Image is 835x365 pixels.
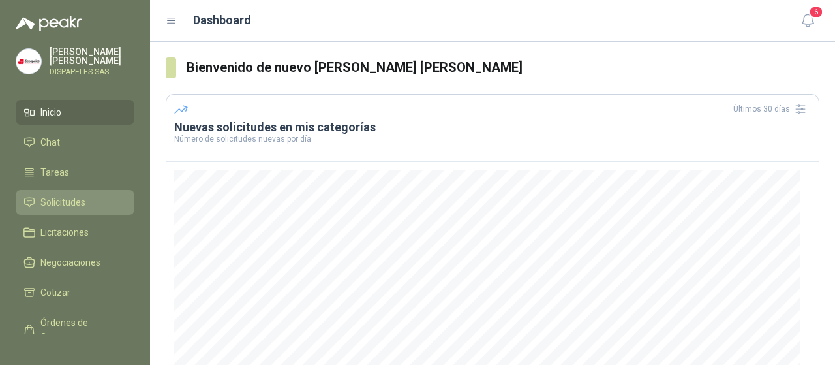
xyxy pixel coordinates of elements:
span: Licitaciones [40,225,89,240]
span: Tareas [40,165,69,180]
a: Licitaciones [16,220,134,245]
h3: Nuevas solicitudes en mis categorías [174,119,811,135]
img: Logo peakr [16,16,82,31]
h3: Bienvenido de nuevo [PERSON_NAME] [PERSON_NAME] [187,57,820,78]
a: Negociaciones [16,250,134,275]
span: Cotizar [40,285,70,300]
span: Órdenes de Compra [40,315,122,344]
a: Tareas [16,160,134,185]
a: Cotizar [16,280,134,305]
p: [PERSON_NAME] [PERSON_NAME] [50,47,134,65]
span: Chat [40,135,60,150]
span: 6 [809,6,823,18]
a: Órdenes de Compra [16,310,134,349]
span: Solicitudes [40,195,85,210]
span: Negociaciones [40,255,100,270]
a: Solicitudes [16,190,134,215]
a: Chat [16,130,134,155]
h1: Dashboard [193,11,251,29]
a: Inicio [16,100,134,125]
p: Número de solicitudes nuevas por día [174,135,811,143]
span: Inicio [40,105,61,119]
p: DISPAPELES SAS [50,68,134,76]
img: Company Logo [16,49,41,74]
div: Últimos 30 días [733,99,811,119]
button: 6 [796,9,819,33]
